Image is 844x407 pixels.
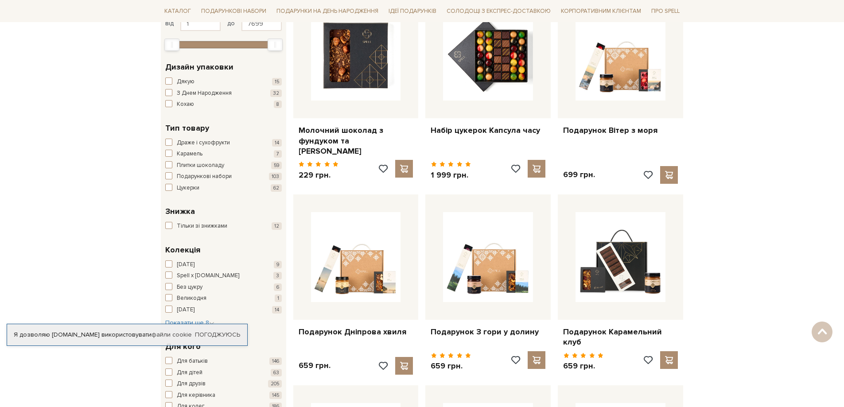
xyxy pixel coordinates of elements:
a: Подарунок Карамельний клуб [563,327,678,348]
button: [DATE] 9 [165,260,282,269]
button: Плитки шоколаду 59 [165,161,282,170]
span: 32 [270,89,282,97]
a: Погоджуюсь [195,331,240,339]
span: 205 [268,380,282,388]
a: Корпоративним клієнтам [557,4,645,18]
button: Для дітей 63 [165,368,282,377]
button: Дякую 15 [165,78,282,86]
button: Драже і сухофрукти 14 [165,139,282,147]
span: 7 [274,150,282,158]
a: Подарунок З гори у долину [431,327,545,337]
a: Подарунок Дніпрова хвиля [299,327,413,337]
p: 659 грн. [563,361,603,371]
button: Кохаю 8 [165,100,282,109]
span: 9 [274,261,282,268]
span: Цукерки [177,184,199,193]
span: Для друзів [177,380,206,388]
a: Каталог [161,4,194,18]
span: Для керівника [177,391,215,400]
span: 12 [272,222,282,230]
input: Ціна [180,16,221,31]
button: Spell x [DOMAIN_NAME] 3 [165,271,282,280]
p: 659 грн. [299,360,331,371]
span: 146 [269,357,282,365]
span: Дякую [177,78,194,86]
span: 62 [271,184,282,192]
span: Подарункові набори [177,172,232,181]
span: Spell x [DOMAIN_NAME] [177,271,239,280]
span: Для дітей [177,368,202,377]
p: 229 грн. [299,170,339,180]
button: [DATE] 14 [165,306,282,314]
span: 6 [274,283,282,291]
a: Набір цукерок Капсула часу [431,125,545,136]
span: Колекція [165,244,200,256]
button: Показати ще 8 [165,318,214,327]
span: 14 [272,139,282,147]
span: 14 [272,306,282,314]
a: Солодощі з експрес-доставкою [443,4,554,19]
a: Подарункові набори [198,4,270,18]
button: З Днем Народження 32 [165,89,282,98]
span: Для кого [165,341,201,353]
span: [DATE] [177,260,194,269]
button: Без цукру 6 [165,283,282,292]
span: Плитки шоколаду [177,161,224,170]
span: Великодня [177,294,206,303]
span: [DATE] [177,306,194,314]
a: Ідеї подарунків [385,4,440,18]
button: Цукерки 62 [165,184,282,193]
button: Карамель 7 [165,150,282,159]
span: Тип товару [165,122,209,134]
div: Min [164,39,179,51]
button: Для друзів 205 [165,380,282,388]
span: 8 [274,101,282,108]
a: Подарунки на День народження [273,4,382,18]
span: Показати ще 8 [165,319,214,326]
span: 103 [269,173,282,180]
span: Без цукру [177,283,202,292]
button: Для батьків 146 [165,357,282,366]
span: від [165,19,174,27]
button: Для керівника 145 [165,391,282,400]
span: до [227,19,235,27]
p: 1 999 грн. [431,170,471,180]
input: Ціна [241,16,282,31]
span: 145 [269,391,282,399]
span: Для батьків [177,357,208,366]
span: 15 [272,78,282,85]
div: Я дозволяю [DOMAIN_NAME] використовувати [7,331,247,339]
span: Дизайн упаковки [165,61,233,73]
p: 699 грн. [563,170,595,180]
span: 59 [271,162,282,169]
span: Драже і сухофрукти [177,139,230,147]
span: З Днем Народження [177,89,232,98]
span: 3 [273,272,282,279]
span: Тільки зі знижками [177,222,227,231]
span: Знижка [165,205,195,217]
button: Тільки зі знижками 12 [165,222,282,231]
button: Подарункові набори 103 [165,172,282,181]
span: 1 [275,295,282,302]
span: Кохаю [177,100,194,109]
div: Max [268,39,283,51]
span: Карамель [177,150,202,159]
a: файли cookie [152,331,192,338]
a: Молочний шоколад з фундуком та [PERSON_NAME] [299,125,413,156]
span: 63 [271,369,282,376]
button: Великодня 1 [165,294,282,303]
p: 659 грн. [431,361,471,371]
a: Про Spell [648,4,683,18]
a: Подарунок Вітер з моря [563,125,678,136]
